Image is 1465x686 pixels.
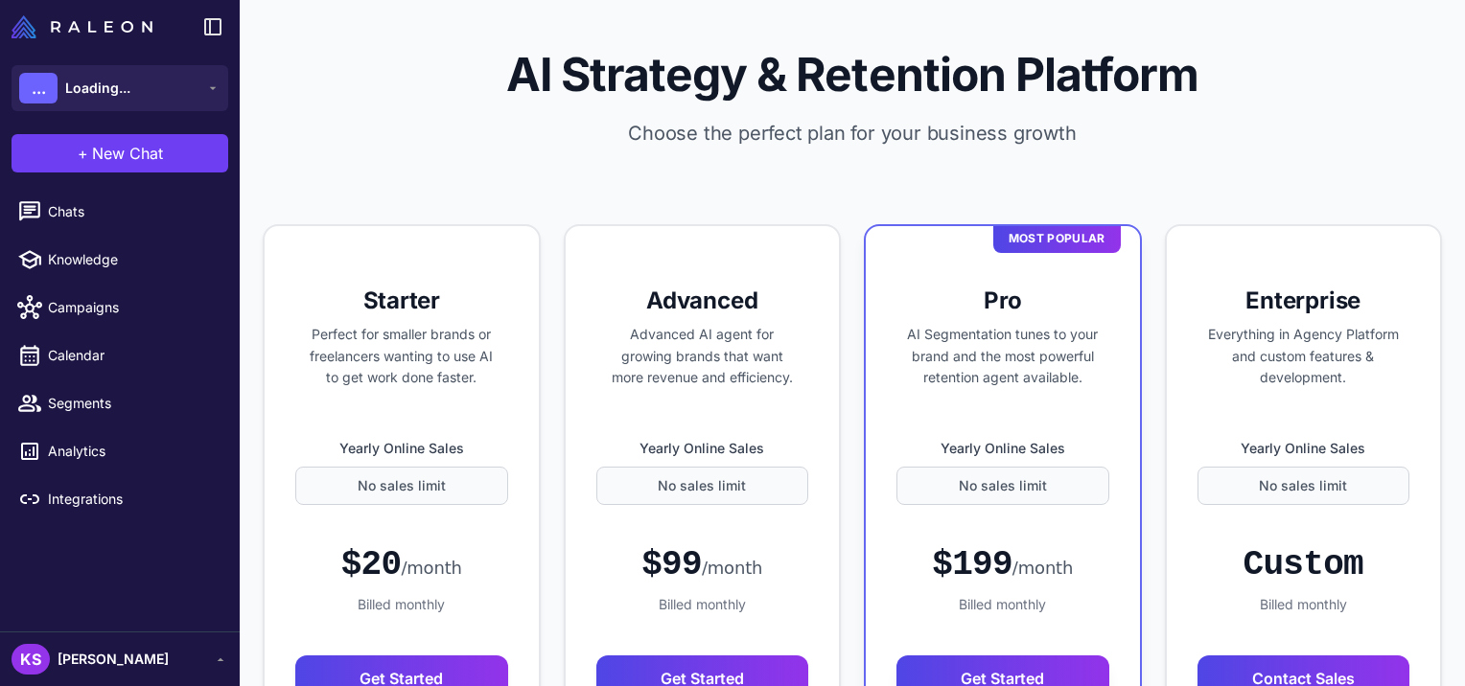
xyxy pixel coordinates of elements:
p: Advanced AI agent for growing brands that want more revenue and efficiency. [596,324,809,389]
h3: Starter [295,286,508,316]
span: + [78,142,88,165]
img: Raleon Logo [12,15,152,38]
div: $20 [341,543,462,586]
span: No sales limit [358,475,446,496]
div: Billed monthly [1198,594,1410,615]
span: /month [1012,558,1073,578]
a: Calendar [8,335,232,376]
div: $199 [932,543,1073,586]
span: Chats [48,201,217,222]
div: Billed monthly [295,594,508,615]
div: Custom [1244,543,1363,586]
label: Yearly Online Sales [295,438,508,459]
span: Knowledge [48,249,217,270]
span: Integrations [48,489,217,510]
label: Yearly Online Sales [596,438,809,459]
label: Yearly Online Sales [1198,438,1410,459]
div: Billed monthly [896,594,1109,615]
a: Segments [8,383,232,423]
div: Billed monthly [596,594,809,615]
div: ... [19,73,58,103]
a: Analytics [8,431,232,471]
span: No sales limit [658,475,746,496]
p: AI Segmentation tunes to your brand and the most powerful retention agent available. [896,324,1109,389]
h1: AI Strategy & Retention Platform [270,46,1434,103]
p: Perfect for smaller brands or freelancers wanting to use AI to get work done faster. [295,324,508,389]
span: Segments [48,393,217,414]
div: $99 [641,543,762,586]
a: Knowledge [8,240,232,280]
a: Campaigns [8,287,232,328]
span: No sales limit [959,475,1047,496]
h3: Pro [896,286,1109,316]
div: KS [12,644,50,675]
div: Most Popular [993,224,1121,253]
h3: Advanced [596,286,809,316]
a: Chats [8,192,232,232]
span: Loading... [65,78,130,99]
button: +New Chat [12,134,228,172]
label: Yearly Online Sales [896,438,1109,459]
span: Campaigns [48,297,217,318]
span: /month [401,558,461,578]
span: Calendar [48,345,217,366]
p: Choose the perfect plan for your business growth [270,119,1434,148]
a: Integrations [8,479,232,519]
span: /month [702,558,762,578]
span: No sales limit [1259,475,1347,496]
button: ...Loading... [12,65,228,111]
span: Analytics [48,441,217,462]
span: New Chat [92,142,163,165]
span: [PERSON_NAME] [58,649,169,670]
h3: Enterprise [1198,286,1410,316]
p: Everything in Agency Platform and custom features & development. [1198,324,1410,389]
